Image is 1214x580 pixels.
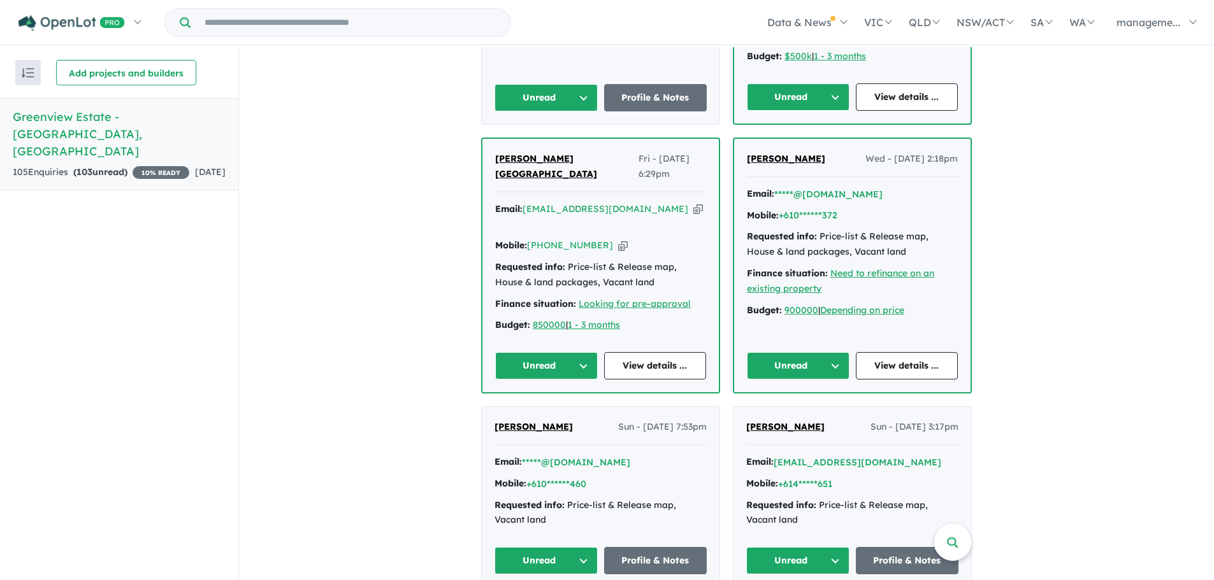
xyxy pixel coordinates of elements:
[495,261,565,272] strong: Requested info:
[73,166,127,178] strong: ( unread)
[579,298,691,309] a: Looking for pre-approval
[871,420,958,435] span: Sun - [DATE] 3:17pm
[784,304,818,316] a: 900000
[495,456,522,467] strong: Email:
[693,202,703,216] button: Copy
[495,498,707,528] div: Price-list & Release map, Vacant land
[747,49,958,64] div: |
[604,547,707,574] a: Profile & Notes
[856,547,959,574] a: Profile & Notes
[495,547,598,574] button: Unread
[495,153,597,180] span: [PERSON_NAME][GEOGRAPHIC_DATA]
[195,166,226,178] span: [DATE]
[746,421,825,432] span: [PERSON_NAME]
[747,352,849,379] button: Unread
[76,166,92,178] span: 103
[747,229,958,260] div: Price-list & Release map, House & land packages, Vacant land
[639,152,706,182] span: Fri - [DATE] 6:29pm
[747,267,828,279] strong: Finance situation:
[523,203,688,215] a: [EMAIL_ADDRESS][DOMAIN_NAME]
[193,9,508,36] input: Try estate name, suburb, builder or developer
[527,239,613,251] a: [PHONE_NUMBER]
[746,547,849,574] button: Unread
[820,304,904,316] a: Depending on price
[568,319,620,330] a: 1 - 3 months
[495,499,565,511] strong: Requested info:
[495,260,706,290] div: Price-list & Release map, House & land packages, Vacant land
[604,84,707,111] a: Profile & Notes
[22,68,34,78] img: sort.svg
[747,267,934,294] a: Need to refinance on an existing property
[604,352,707,379] a: View details ...
[13,165,189,180] div: 105 Enquir ies
[746,499,816,511] strong: Requested info:
[746,420,825,435] a: [PERSON_NAME]
[18,15,125,31] img: Openlot PRO Logo White
[495,84,598,111] button: Unread
[495,298,576,309] strong: Finance situation:
[746,456,774,467] strong: Email:
[747,83,849,111] button: Unread
[747,50,782,62] strong: Budget:
[1116,16,1180,29] span: manageme...
[746,477,778,489] strong: Mobile:
[747,188,774,199] strong: Email:
[13,108,226,160] h5: Greenview Estate - [GEOGRAPHIC_DATA] , [GEOGRAPHIC_DATA]
[495,477,526,489] strong: Mobile:
[495,152,639,182] a: [PERSON_NAME][GEOGRAPHIC_DATA]
[747,209,779,221] strong: Mobile:
[746,498,958,528] div: Price-list & Release map, Vacant land
[618,239,628,252] button: Copy
[495,239,527,251] strong: Mobile:
[533,319,566,330] a: 850000
[856,352,958,379] a: View details ...
[495,203,523,215] strong: Email:
[747,304,782,316] strong: Budget:
[56,60,196,85] button: Add projects and builders
[618,420,707,435] span: Sun - [DATE] 7:53pm
[747,303,958,318] div: |
[814,50,866,62] a: 1 - 3 months
[747,152,825,167] a: [PERSON_NAME]
[856,83,958,111] a: View details ...
[495,318,706,333] div: |
[747,153,825,164] span: [PERSON_NAME]
[774,456,941,469] button: [EMAIL_ADDRESS][DOMAIN_NAME]
[133,166,189,179] span: 10 % READY
[495,352,598,379] button: Unread
[747,230,817,242] strong: Requested info:
[865,152,958,167] span: Wed - [DATE] 2:18pm
[495,420,573,435] a: [PERSON_NAME]
[495,319,530,330] strong: Budget:
[495,421,573,432] span: [PERSON_NAME]
[784,50,812,62] a: $500k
